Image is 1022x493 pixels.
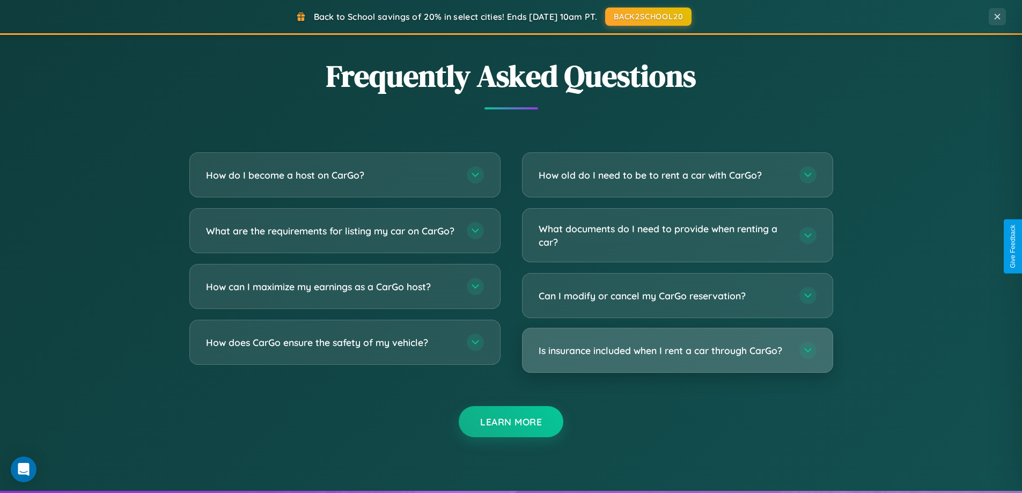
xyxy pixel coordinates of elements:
[11,457,36,482] div: Open Intercom Messenger
[459,406,563,437] button: Learn More
[206,168,456,182] h3: How do I become a host on CarGo?
[206,224,456,238] h3: What are the requirements for listing my car on CarGo?
[539,222,789,248] h3: What documents do I need to provide when renting a car?
[539,344,789,357] h3: Is insurance included when I rent a car through CarGo?
[314,11,597,22] span: Back to School savings of 20% in select cities! Ends [DATE] 10am PT.
[206,336,456,349] h3: How does CarGo ensure the safety of my vehicle?
[1009,225,1017,268] div: Give Feedback
[206,280,456,293] h3: How can I maximize my earnings as a CarGo host?
[605,8,692,26] button: BACK2SCHOOL20
[539,168,789,182] h3: How old do I need to be to rent a car with CarGo?
[539,289,789,303] h3: Can I modify or cancel my CarGo reservation?
[189,55,833,97] h2: Frequently Asked Questions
